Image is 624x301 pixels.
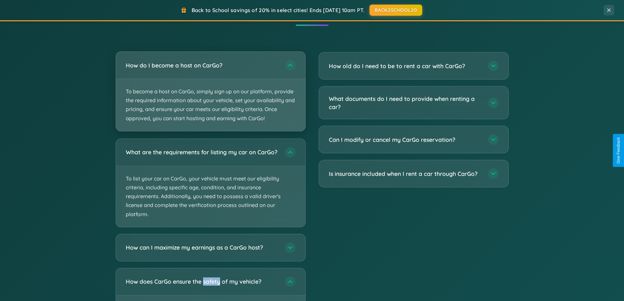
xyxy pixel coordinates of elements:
[126,243,278,252] h3: How can I maximize my earnings as a CarGo host?
[126,61,278,69] h3: How do I become a host on CarGo?
[369,5,422,16] button: BACK2SCHOOL20
[116,79,305,131] p: To become a host on CarGo, simply sign up on our platform, provide the required information about...
[126,148,278,156] h3: What are the requirements for listing my car on CarGo?
[616,137,621,164] div: Give Feedback
[329,95,482,111] h3: What documents do I need to provide when renting a car?
[329,170,482,178] h3: Is insurance included when I rent a car through CarGo?
[192,7,365,13] span: Back to School savings of 20% in select cities! Ends [DATE] 10am PT.
[126,277,278,286] h3: How does CarGo ensure the safety of my vehicle?
[116,166,305,227] p: To list your car on CarGo, your vehicle must meet our eligibility criteria, including specific ag...
[329,136,482,144] h3: Can I modify or cancel my CarGo reservation?
[329,62,482,70] h3: How old do I need to be to rent a car with CarGo?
